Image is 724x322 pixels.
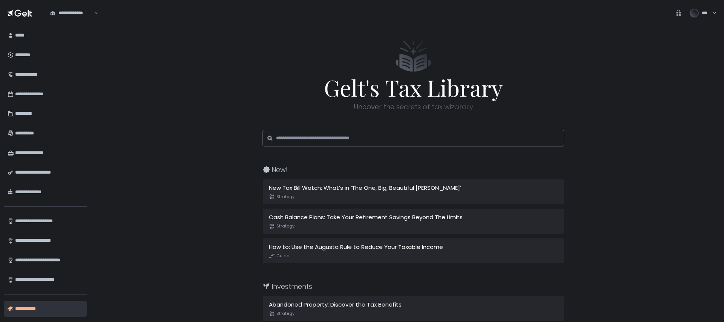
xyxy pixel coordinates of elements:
[269,311,295,317] span: Strategy
[238,76,588,99] span: Gelt's Tax Library
[269,253,289,259] span: Guide
[262,165,588,175] div: New!
[269,194,295,200] span: Strategy
[45,5,98,21] div: Search for option
[269,301,558,309] div: Abandoned Property: Discover the Tax Benefits
[262,281,588,291] div: Investments
[269,213,558,222] div: Cash Balance Plans: Take Your Retirement Savings Beyond The Limits
[269,243,558,252] div: How to: Use the Augusta Rule to Reduce Your Taxable Income
[269,184,558,192] div: New Tax Bill Watch: What’s in ‘The One, Big, Beautiful [PERSON_NAME]’
[354,102,473,112] span: Uncover the secrets of tax wizardry
[269,223,295,229] span: Strategy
